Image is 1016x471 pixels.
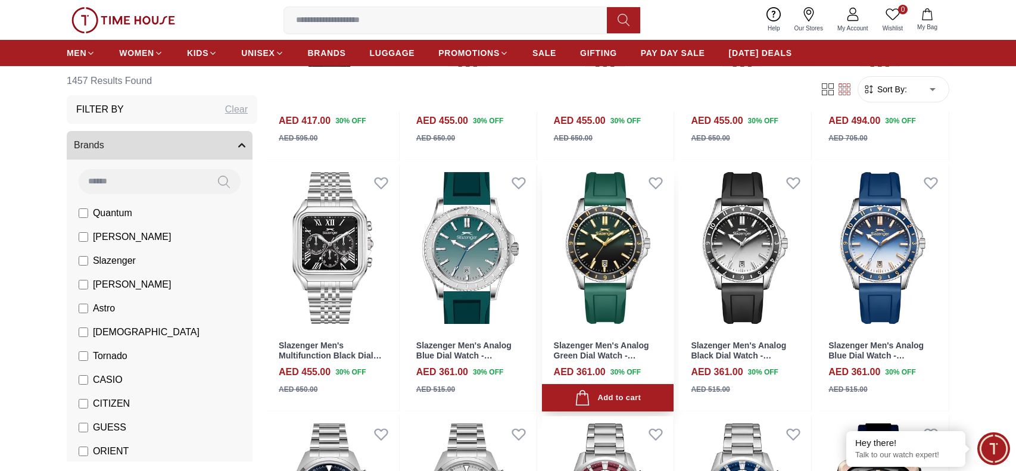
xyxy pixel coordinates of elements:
[554,341,649,370] a: Slazenger Men's Analog Green Dial Watch - SL.9.2531.1.04
[93,301,115,316] span: Astro
[691,114,743,128] h4: AED 455.00
[691,384,730,395] div: AED 515.00
[93,277,172,292] span: [PERSON_NAME]
[79,280,88,289] input: [PERSON_NAME]
[93,397,130,411] span: CITIZEN
[279,341,382,370] a: Slazenger Men's Multifunction Black Dial Watch - SL.9.2547.2.01
[93,444,129,458] span: ORIENT
[79,375,88,385] input: CASIO
[438,47,500,59] span: PROMOTIONS
[225,102,248,117] div: Clear
[691,133,730,144] div: AED 650.00
[641,42,705,64] a: PAY DAY SALE
[912,23,942,32] span: My Bag
[370,47,415,59] span: LUGGAGE
[79,423,88,432] input: GUESS
[79,447,88,456] input: ORIENT
[763,24,785,33] span: Help
[898,5,908,14] span: 0
[875,5,910,35] a: 0Wishlist
[885,116,915,126] span: 30 % OFF
[875,83,907,95] span: Sort By:
[370,42,415,64] a: LUGGAGE
[679,165,811,330] img: Slazenger Men's Analog Black Dial Watch - SL.9.2531.1.03
[67,67,257,95] h6: 1457 Results Found
[279,365,331,379] h4: AED 455.00
[93,373,123,387] span: CASIO
[93,254,136,268] span: Slazenger
[67,47,86,59] span: MEN
[828,365,880,379] h4: AED 361.00
[910,6,945,34] button: My Bag
[335,116,366,126] span: 30 % OFF
[416,384,455,395] div: AED 515.00
[79,399,88,408] input: CITIZEN
[74,138,104,152] span: Brands
[404,165,537,330] img: Slazenger Men's Analog Blue Dial Watch - SL.9.2531.1.06
[580,42,617,64] a: GIFTING
[828,114,880,128] h4: AED 494.00
[532,42,556,64] a: SALE
[575,390,641,406] div: Add to cart
[93,325,200,339] span: [DEMOGRAPHIC_DATA]
[76,102,124,117] h3: Filter By
[691,365,743,379] h4: AED 361.00
[79,351,88,361] input: Tornado
[438,42,509,64] a: PROMOTIONS
[641,47,705,59] span: PAY DAY SALE
[308,42,346,64] a: BRANDS
[416,341,512,370] a: Slazenger Men's Analog Blue Dial Watch - SL.9.2531.1.06
[93,206,132,220] span: Quantum
[119,42,163,64] a: WOMEN
[241,47,275,59] span: UNISEX
[473,367,503,378] span: 30 % OFF
[610,367,641,378] span: 30 % OFF
[93,230,172,244] span: [PERSON_NAME]
[542,165,674,330] img: Slazenger Men's Analog Green Dial Watch - SL.9.2531.1.04
[828,384,867,395] div: AED 515.00
[335,367,366,378] span: 30 % OFF
[878,24,908,33] span: Wishlist
[729,42,792,64] a: [DATE] DEALS
[71,7,175,33] img: ...
[554,133,593,144] div: AED 650.00
[279,133,317,144] div: AED 595.00
[93,420,126,435] span: GUESS
[93,349,127,363] span: Tornado
[279,114,331,128] h4: AED 417.00
[308,47,346,59] span: BRANDS
[554,114,606,128] h4: AED 455.00
[748,367,778,378] span: 30 % OFF
[828,133,867,144] div: AED 705.00
[855,437,956,449] div: Hey there!
[241,42,283,64] a: UNISEX
[416,133,455,144] div: AED 650.00
[748,116,778,126] span: 30 % OFF
[790,24,828,33] span: Our Stores
[79,232,88,242] input: [PERSON_NAME]
[855,450,956,460] p: Talk to our watch expert!
[610,116,641,126] span: 30 % OFF
[580,47,617,59] span: GIFTING
[79,208,88,218] input: Quantum
[691,341,786,370] a: Slazenger Men's Analog Black Dial Watch - SL.9.2531.1.03
[554,365,606,379] h4: AED 361.00
[828,341,924,370] a: Slazenger Men's Analog Blue Dial Watch - SL.9.2531.1.02
[119,47,154,59] span: WOMEN
[532,47,556,59] span: SALE
[977,432,1010,465] div: Chat Widget
[863,83,907,95] button: Sort By:
[267,165,399,330] img: Slazenger Men's Multifunction Black Dial Watch - SL.9.2547.2.01
[67,131,253,160] button: Brands
[279,384,317,395] div: AED 650.00
[79,256,88,266] input: Slazenger
[833,24,873,33] span: My Account
[187,42,217,64] a: KIDS
[816,165,949,331] img: Slazenger Men's Analog Blue Dial Watch - SL.9.2531.1.02
[885,367,915,378] span: 30 % OFF
[761,5,787,35] a: Help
